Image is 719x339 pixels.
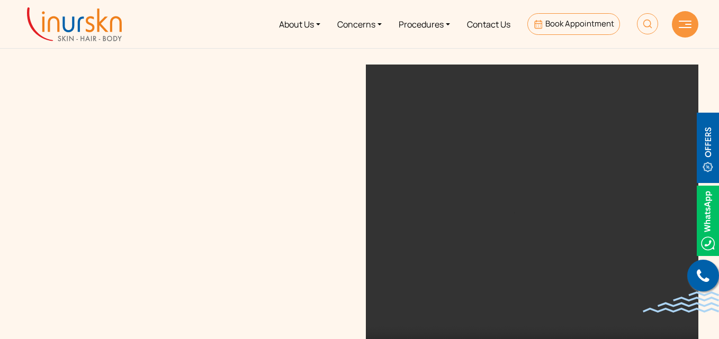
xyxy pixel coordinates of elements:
img: bluewave [643,291,719,313]
a: Whatsappicon [697,214,719,225]
img: hamLine.svg [679,21,691,28]
a: Procedures [390,4,459,44]
a: About Us [271,4,329,44]
img: offerBt [697,113,719,183]
img: Whatsappicon [697,186,719,256]
span: Book Appointment [545,18,614,29]
img: HeaderSearch [637,13,658,34]
img: inurskn-logo [27,7,122,41]
a: Concerns [329,4,390,44]
a: Book Appointment [527,13,620,35]
a: Contact Us [459,4,519,44]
